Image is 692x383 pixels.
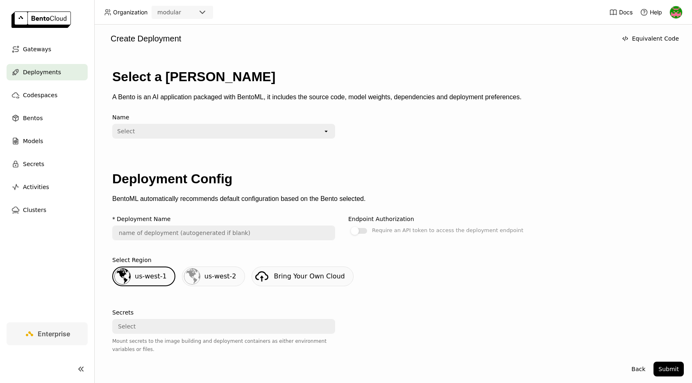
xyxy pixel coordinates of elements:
span: Deployments [23,67,61,77]
span: Docs [619,9,633,16]
h1: Deployment Config [112,171,674,187]
button: Submit [653,362,684,376]
span: Bring Your Own Cloud [274,272,345,280]
h1: Select a [PERSON_NAME] [112,69,674,84]
span: Clusters [23,205,46,215]
div: modular [157,8,181,16]
p: A Bento is an AI application packaged with BentoML, it includes the source code, model weights, d... [112,93,674,101]
span: Secrets [23,159,44,169]
span: Bentos [23,113,43,123]
a: Deployments [7,64,88,80]
div: Require an API token to access the deployment endpoint [372,226,523,235]
div: Secrets [112,309,134,316]
span: us-west-2 [204,272,236,280]
div: Create Deployment [102,33,614,44]
span: Organization [113,9,147,16]
span: Models [23,136,43,146]
span: us-west-1 [135,272,167,280]
div: Help [640,8,662,16]
div: Select [118,322,136,331]
div: Select Region [112,257,152,263]
div: us-west-1 [112,267,175,286]
p: BentoML automatically recommends default configuration based on the Bento selected. [112,195,674,203]
a: Bentos [7,110,88,126]
a: Gateways [7,41,88,57]
input: name of deployment (autogenerated if blank) [113,226,334,239]
span: Gateways [23,44,51,54]
a: Clusters [7,202,88,218]
a: Enterprise [7,322,88,345]
div: Mount secrets to the image building and deployment containers as either environment variables or ... [112,337,335,353]
span: Enterprise [38,330,70,338]
button: Equivalent Code [617,31,684,46]
span: Help [650,9,662,16]
input: Selected modular. [182,9,183,17]
a: Docs [609,8,633,16]
span: Activities [23,182,49,192]
span: Codespaces [23,90,57,100]
button: Back [626,362,650,376]
div: us-west-2 [182,267,245,286]
svg: open [323,128,329,135]
div: Deployment Name [117,216,170,222]
a: Bring Your Own Cloud [252,267,354,286]
div: Endpoint Authorization [348,216,414,222]
a: Secrets [7,156,88,172]
img: Eve Weinberg [670,6,682,18]
div: Name [112,114,335,121]
a: Activities [7,179,88,195]
div: Select [117,127,135,135]
a: Models [7,133,88,149]
a: Codespaces [7,87,88,103]
img: logo [11,11,71,28]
